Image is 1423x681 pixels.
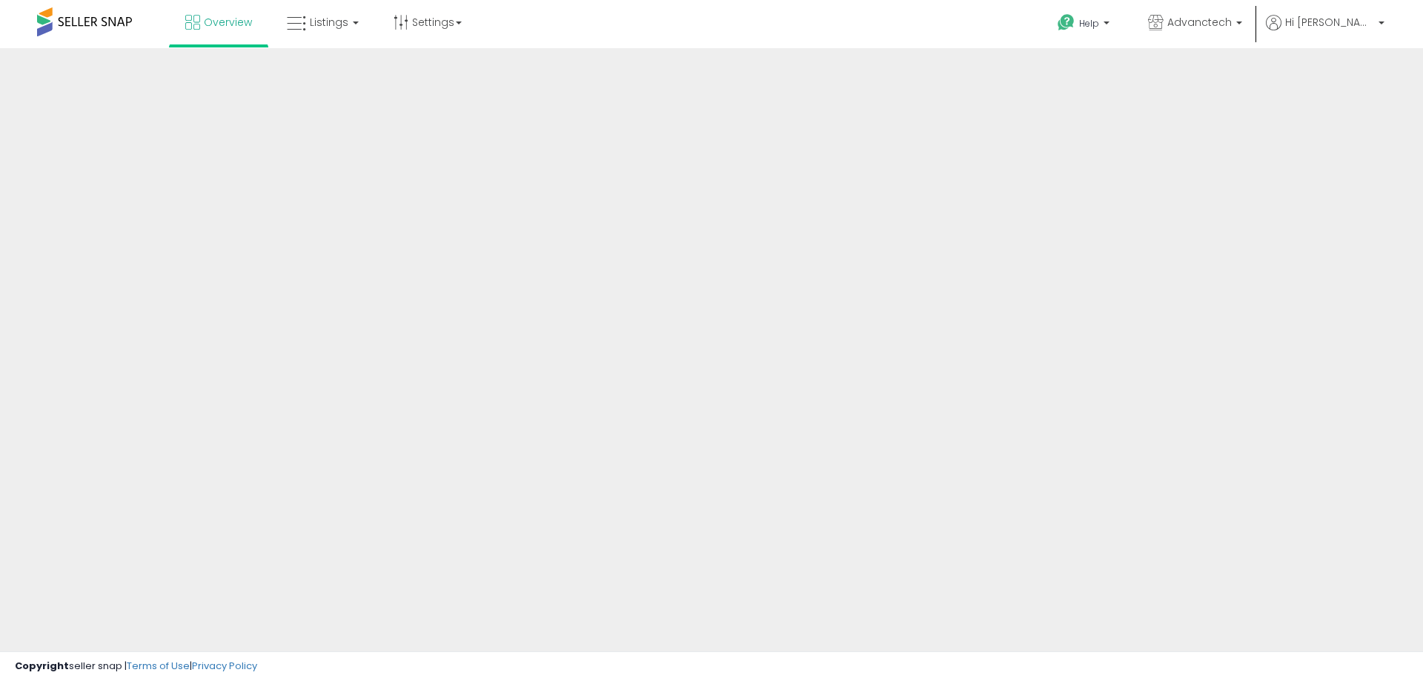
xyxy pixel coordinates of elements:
[1046,2,1124,48] a: Help
[192,659,257,673] a: Privacy Policy
[1057,13,1075,32] i: Get Help
[15,660,257,674] div: seller snap | |
[204,15,252,30] span: Overview
[15,659,69,673] strong: Copyright
[310,15,348,30] span: Listings
[127,659,190,673] a: Terms of Use
[1079,17,1099,30] span: Help
[1285,15,1374,30] span: Hi [PERSON_NAME]
[1266,15,1384,48] a: Hi [PERSON_NAME]
[1167,15,1232,30] span: Advanctech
